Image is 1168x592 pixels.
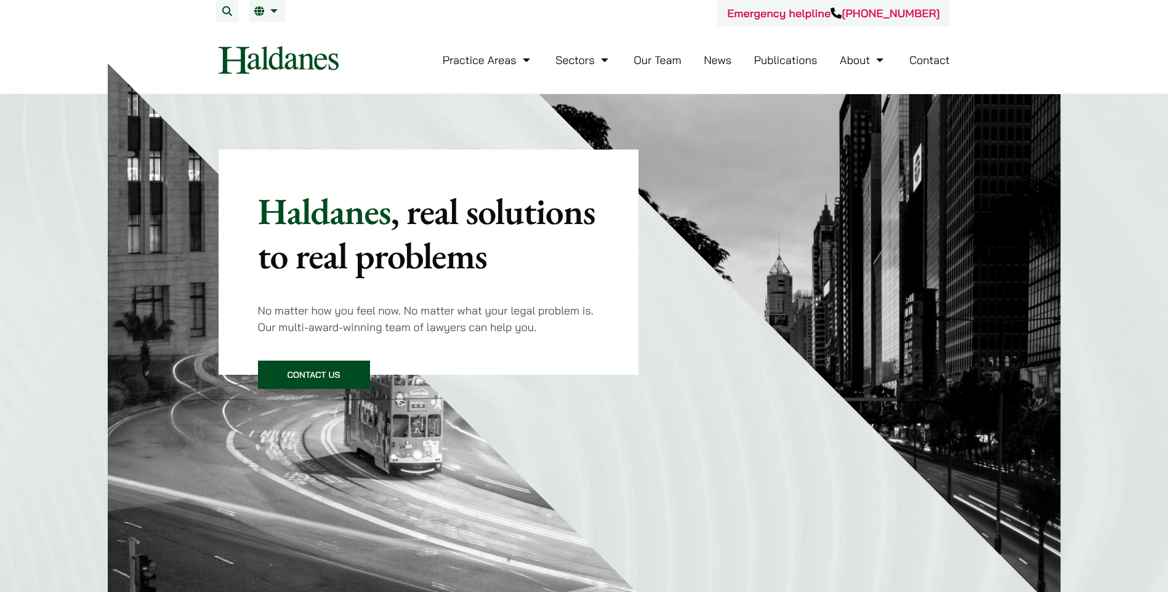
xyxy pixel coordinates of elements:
[634,53,681,67] a: Our Team
[219,46,339,74] img: Logo of Haldanes
[754,53,818,67] a: Publications
[443,53,533,67] a: Practice Areas
[727,6,940,20] a: Emergency helpline[PHONE_NUMBER]
[258,189,600,278] p: Haldanes
[555,53,611,67] a: Sectors
[258,361,370,389] a: Contact Us
[840,53,887,67] a: About
[258,302,600,335] p: No matter how you feel now. No matter what your legal problem is. Our multi-award-winning team of...
[704,53,731,67] a: News
[909,53,950,67] a: Contact
[254,6,281,16] a: EN
[258,187,595,279] mark: , real solutions to real problems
